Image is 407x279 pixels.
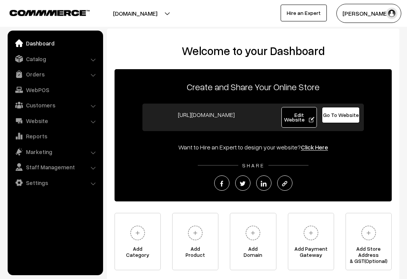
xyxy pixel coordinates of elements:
[115,44,392,58] h2: Welcome to your Dashboard
[284,112,314,123] span: Edit Website
[10,160,100,174] a: Staff Management
[115,143,392,152] div: Want to Hire an Expert to design your website?
[10,98,100,112] a: Customers
[10,67,100,81] a: Orders
[10,10,90,16] img: COMMMERCE
[346,246,391,261] span: Add Store Address & GST(Optional)
[358,222,379,243] img: plus.svg
[127,222,148,243] img: plus.svg
[281,107,317,128] a: Edit Website
[172,213,218,270] a: AddProduct
[10,176,100,190] a: Settings
[185,222,206,243] img: plus.svg
[346,213,392,270] a: Add Store Address& GST(Optional)
[301,143,328,151] a: Click Here
[238,162,268,169] span: SHARE
[322,107,360,123] a: Go To Website
[10,52,100,66] a: Catalog
[300,222,321,243] img: plus.svg
[10,114,100,128] a: Website
[230,213,276,270] a: AddDomain
[115,213,161,270] a: AddCategory
[86,4,184,23] button: [DOMAIN_NAME]
[242,222,263,243] img: plus.svg
[173,246,218,261] span: Add Product
[288,246,334,261] span: Add Payment Gateway
[115,80,392,94] p: Create and Share Your Online Store
[386,8,397,19] img: user
[10,36,100,50] a: Dashboard
[323,112,359,118] span: Go To Website
[115,246,160,261] span: Add Category
[281,5,327,21] a: Hire an Expert
[336,4,401,23] button: [PERSON_NAME]
[10,83,100,97] a: WebPOS
[10,8,76,17] a: COMMMERCE
[288,213,334,270] a: Add PaymentGateway
[10,129,100,143] a: Reports
[10,145,100,159] a: Marketing
[230,246,276,261] span: Add Domain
